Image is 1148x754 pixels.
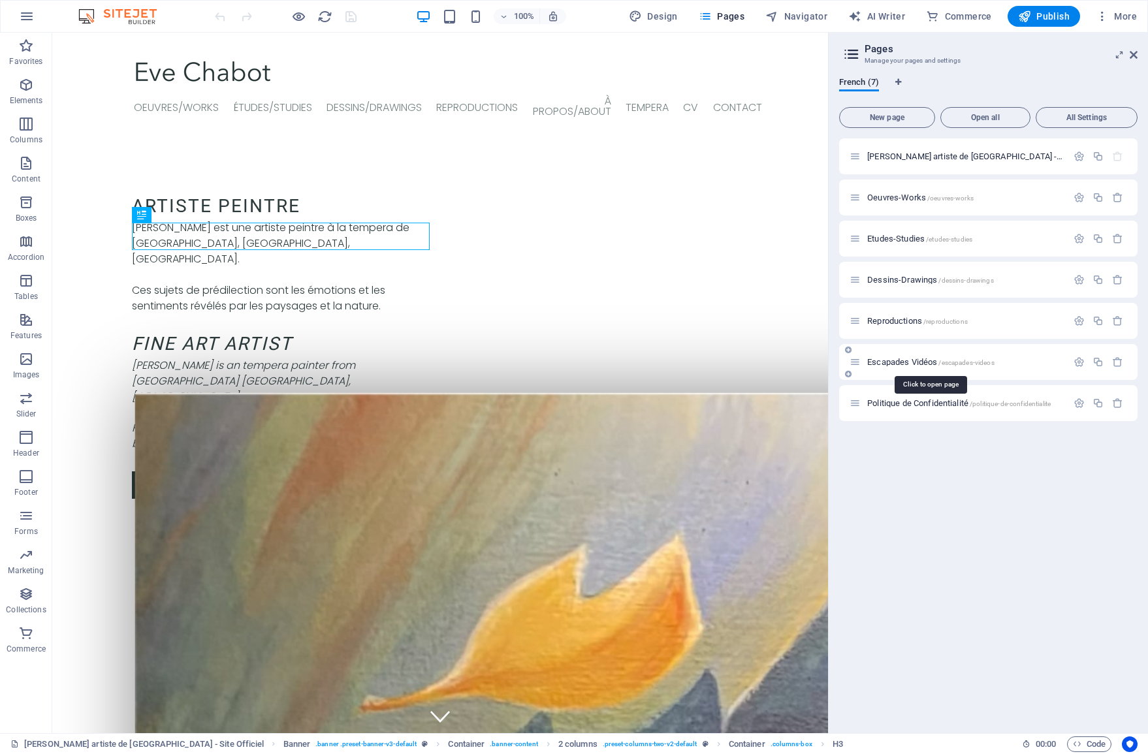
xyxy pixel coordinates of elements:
[13,369,40,380] p: Images
[926,10,992,23] span: Commerce
[867,316,968,326] span: Click to open page
[494,8,540,24] button: 100%
[1036,736,1056,752] span: 00 00
[923,318,968,325] span: /reproductions
[863,152,1067,161] div: [PERSON_NAME] artiste de [GEOGRAPHIC_DATA] - Site Officiel
[699,10,744,23] span: Pages
[865,55,1111,67] h3: Manage your pages and settings
[1074,151,1085,162] div: Settings
[16,213,37,223] p: Boxes
[863,234,1067,243] div: Etudes-Studies/etudes-studies
[9,56,42,67] p: Favorites
[927,195,974,202] span: /oeuvres-works
[729,736,765,752] span: Click to select. Double-click to edit
[867,357,995,367] span: Escapades Vidéos
[14,291,38,302] p: Tables
[863,317,1067,325] div: Reproductions/reproductions
[1092,356,1104,368] div: Duplicate
[1074,233,1085,244] div: Settings
[14,487,38,497] p: Footer
[12,174,40,184] p: Content
[1067,736,1111,752] button: Code
[513,8,534,24] h6: 100%
[283,736,844,752] nav: breadcrumb
[16,409,37,419] p: Slider
[940,107,1030,128] button: Open all
[448,736,485,752] span: Click to select. Double-click to edit
[13,448,39,458] p: Header
[833,736,843,752] span: Click to select. Double-click to edit
[921,6,997,27] button: Commerce
[315,736,417,752] span: . banner .preset-banner-v3-default
[867,234,972,243] span: Click to open page
[1042,114,1132,121] span: All Settings
[1008,6,1080,27] button: Publish
[1073,736,1106,752] span: Code
[845,114,929,121] span: New page
[703,740,709,747] i: This element is a customizable preset
[558,736,598,752] span: Click to select. Double-click to edit
[624,6,683,27] button: Design
[10,330,42,341] p: Features
[1074,274,1085,285] div: Settings
[865,43,1138,55] h2: Pages
[1092,398,1104,409] div: Duplicate
[10,134,42,145] p: Columns
[867,151,1108,161] span: Click to open page
[863,275,1067,284] div: Dessins-Drawings/dessins-drawings
[422,740,428,747] i: This element is a customizable preset
[863,399,1067,407] div: Politique de Confidentialité/politique-de-confidentialite
[839,107,935,128] button: New page
[547,10,559,22] i: On resize automatically adjust zoom level to fit chosen device.
[1074,356,1085,368] div: Settings
[317,8,332,24] button: reload
[771,736,812,752] span: . columns-box
[1091,6,1142,27] button: More
[1074,398,1085,409] div: Settings
[1092,192,1104,203] div: Duplicate
[283,736,311,752] span: Click to select. Double-click to edit
[490,736,537,752] span: . banner-content
[839,74,879,93] span: French (7)
[14,526,38,537] p: Forms
[10,736,264,752] a: Click to cancel selection. Double-click to open Pages
[1045,739,1047,749] span: :
[6,605,46,615] p: Collections
[970,400,1051,407] span: /politique-de-confidentialite
[1112,151,1123,162] div: The startpage cannot be deleted
[863,193,1067,202] div: Oeuvres-Works/oeuvres-works
[1112,192,1123,203] div: Remove
[1022,736,1057,752] h6: Session time
[760,6,833,27] button: Navigator
[291,8,306,24] button: Click here to leave preview mode and continue editing
[1036,107,1138,128] button: All Settings
[1018,10,1070,23] span: Publish
[1122,736,1138,752] button: Usercentrics
[839,77,1138,102] div: Language Tabs
[848,10,905,23] span: AI Writer
[1112,274,1123,285] div: Remove
[10,95,43,106] p: Elements
[926,236,972,243] span: /etudes-studies
[8,565,44,576] p: Marketing
[1096,10,1137,23] span: More
[843,6,910,27] button: AI Writer
[1092,274,1104,285] div: Duplicate
[603,736,697,752] span: . preset-columns-two-v2-default
[1092,233,1104,244] div: Duplicate
[629,10,678,23] span: Design
[1112,315,1123,326] div: Remove
[1092,151,1104,162] div: Duplicate
[694,6,750,27] button: Pages
[863,358,1067,366] div: Escapades Vidéos/escapades-videos
[1074,315,1085,326] div: Settings
[1112,398,1123,409] div: Remove
[1074,192,1085,203] div: Settings
[1112,356,1123,368] div: Remove
[867,193,974,202] span: Click to open page
[7,644,46,654] p: Commerce
[938,359,994,366] span: /escapades-videos
[624,6,683,27] div: Design (Ctrl+Alt+Y)
[765,10,827,23] span: Navigator
[946,114,1025,121] span: Open all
